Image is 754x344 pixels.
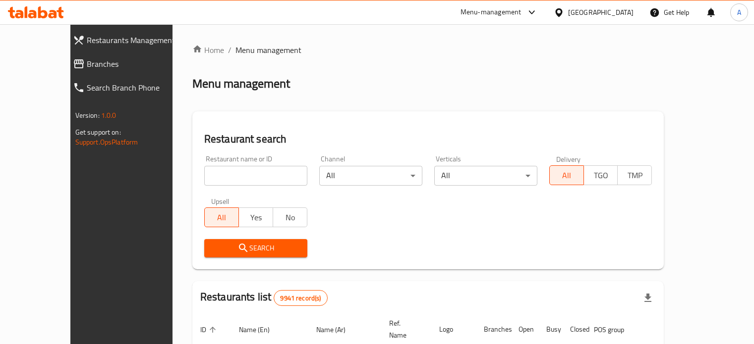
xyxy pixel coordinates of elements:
[583,165,618,185] button: TGO
[211,197,230,204] label: Upsell
[204,239,307,257] button: Search
[87,82,188,94] span: Search Branch Phone
[274,290,327,306] div: Total records count
[622,168,648,183] span: TMP
[209,210,235,225] span: All
[212,242,299,254] span: Search
[200,324,219,336] span: ID
[737,7,741,18] span: A
[319,166,422,186] div: All
[200,290,328,306] h2: Restaurants list
[101,109,116,122] span: 1.0.0
[228,44,232,56] li: /
[75,109,100,122] span: Version:
[389,317,419,341] span: Ref. Name
[273,207,307,227] button: No
[87,34,188,46] span: Restaurants Management
[192,44,664,56] nav: breadcrumb
[316,324,358,336] span: Name (Ar)
[434,166,537,186] div: All
[556,155,581,162] label: Delivery
[204,132,652,147] h2: Restaurant search
[204,166,307,186] input: Search for restaurant name or ID..
[87,58,188,70] span: Branches
[243,210,269,225] span: Yes
[192,76,290,92] h2: Menu management
[617,165,652,185] button: TMP
[554,168,580,183] span: All
[636,286,660,310] div: Export file
[594,324,637,336] span: POS group
[239,324,283,336] span: Name (En)
[461,6,522,18] div: Menu-management
[65,52,196,76] a: Branches
[277,210,303,225] span: No
[235,44,301,56] span: Menu management
[568,7,634,18] div: [GEOGRAPHIC_DATA]
[75,136,138,148] a: Support.OpsPlatform
[238,207,273,227] button: Yes
[204,207,239,227] button: All
[588,168,614,183] span: TGO
[65,28,196,52] a: Restaurants Management
[65,76,196,99] a: Search Branch Phone
[75,126,121,139] span: Get support on:
[274,294,327,303] span: 9941 record(s)
[549,165,584,185] button: All
[192,44,224,56] a: Home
